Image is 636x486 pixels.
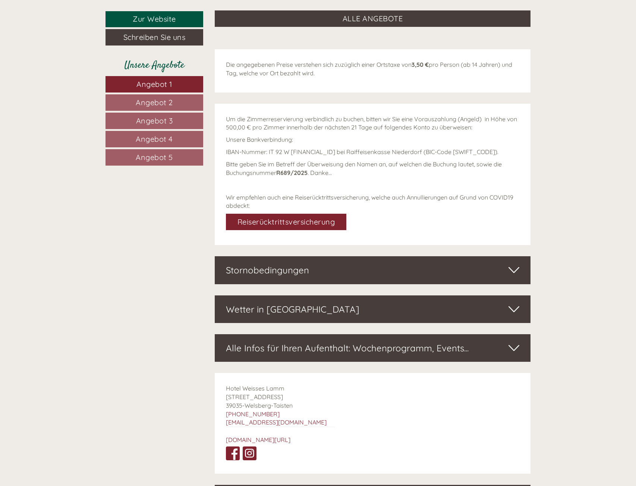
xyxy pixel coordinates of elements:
[276,169,308,176] strong: R689/2025
[136,79,172,89] span: Angebot 1
[226,135,520,144] p: Unsere Bankverbindung:
[226,418,327,426] a: [EMAIL_ADDRESS][DOMAIN_NAME]
[136,134,173,144] span: Angebot 4
[226,393,283,401] span: [STREET_ADDRESS]
[226,214,347,230] a: Reiserücktrittsversicherung
[412,61,429,68] strong: 3,50 €
[136,98,173,107] span: Angebot 2
[106,59,203,72] div: Unsere Angebote
[215,10,531,27] a: ALLE ANGEBOTE
[226,193,520,210] p: Wir empfehlen auch eine Reiserücktrittsversicherung, welche auch Annullierungen auf Grund von COV...
[226,385,284,392] span: Hotel Weisses Lamm
[136,153,173,162] span: Angebot 5
[245,402,293,409] span: Welsberg-Taisten
[226,410,280,418] a: [PHONE_NUMBER]
[215,334,531,362] div: Alle Infos für Ihren Aufenthalt: Wochenprogramm, Events...
[215,256,531,284] div: Stornobedingungen
[106,11,203,27] a: Zur Website
[215,295,531,323] div: Wetter in [GEOGRAPHIC_DATA]
[226,148,520,156] p: IBAN-Nummer: IT 92 W [FINANCIAL_ID] bei Raiffeisenkasse Niederdorf (BIC-Code [SWIFT_CODE]).
[136,116,173,125] span: Angebot 3
[226,160,520,177] p: Bitte geben Sie im Betreff der Überweisung den Namen an, auf welchen die Buchung lautet, sowie di...
[226,436,290,443] a: [DOMAIN_NAME][URL]
[106,29,203,46] a: Schreiben Sie uns
[226,115,520,132] p: Um die Zimmerreservierung verbindlich zu buchen, bitten wir Sie eine Vorauszahlung (Angeld) in Hö...
[215,373,346,474] div: -
[226,402,242,409] span: 39035
[226,60,520,78] p: Die angegebenen Preise verstehen sich zuzüglich einer Ortstaxe von pro Person (ab 14 Jahren) und ...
